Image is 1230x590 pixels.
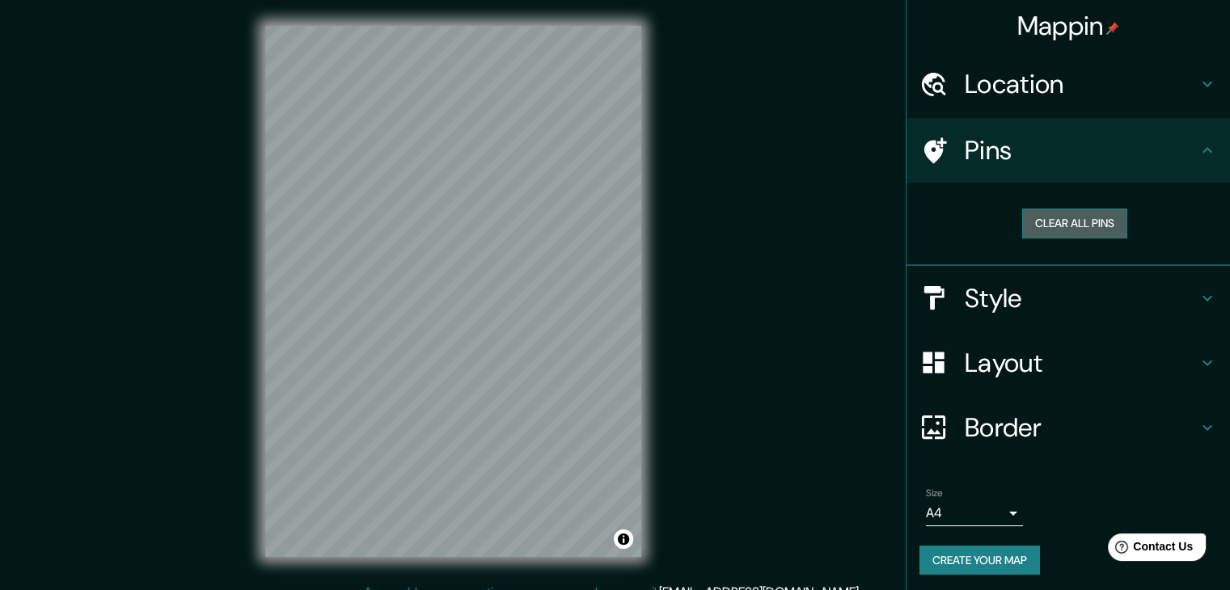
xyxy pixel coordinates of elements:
iframe: Help widget launcher [1086,527,1212,572]
button: Clear all pins [1022,209,1127,238]
img: pin-icon.png [1106,22,1119,35]
label: Size [926,486,943,499]
div: Border [907,395,1230,460]
h4: Layout [965,347,1198,379]
div: Location [907,52,1230,116]
div: Style [907,266,1230,331]
div: Pins [907,118,1230,183]
div: Layout [907,331,1230,395]
button: Create your map [919,546,1040,575]
h4: Border [965,411,1198,444]
h4: Mappin [1017,10,1120,42]
h4: Style [965,282,1198,314]
h4: Location [965,68,1198,100]
button: Toggle attribution [614,529,633,549]
div: A4 [926,500,1023,526]
canvas: Map [265,26,641,557]
h4: Pins [965,134,1198,166]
